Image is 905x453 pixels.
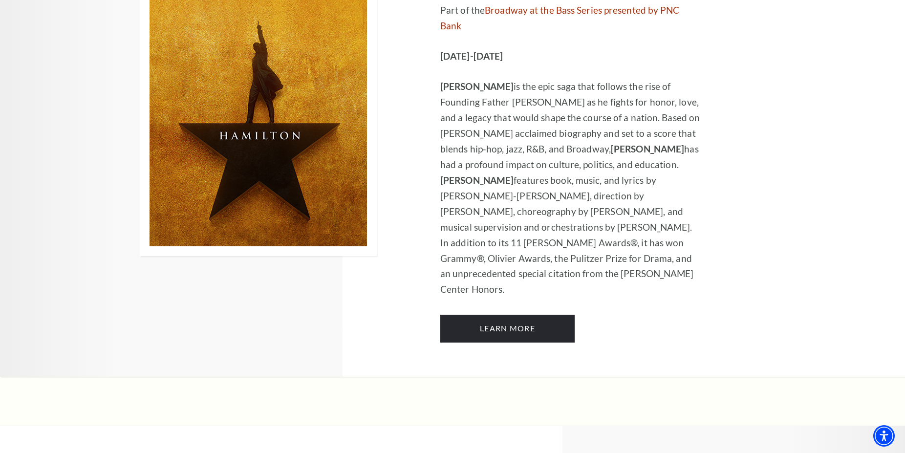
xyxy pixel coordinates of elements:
strong: [PERSON_NAME] [440,174,514,186]
strong: [DATE]-[DATE] [440,50,503,62]
strong: [PERSON_NAME] [440,81,514,92]
a: Broadway at the Bass Series presented by PNC Bank [440,4,680,31]
strong: [PERSON_NAME] [611,143,684,154]
p: is the epic saga that follows the rise of Founding Father [PERSON_NAME] as he fights for honor, l... [440,79,702,298]
div: Accessibility Menu [873,425,895,447]
a: Learn More Hamilton [440,315,575,342]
